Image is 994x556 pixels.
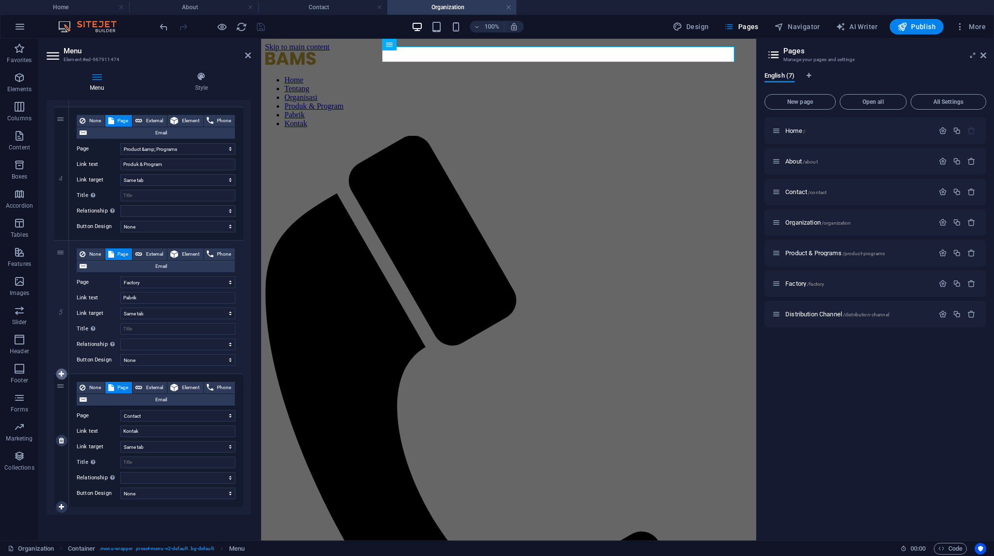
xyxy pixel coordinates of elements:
img: Editor Logo [56,21,129,33]
span: External [145,248,164,260]
label: Relationship [77,205,120,217]
p: Forms [11,406,28,413]
button: All Settings [911,94,986,110]
label: Button Design [77,488,120,499]
button: External [133,382,167,393]
span: /factory [807,281,824,287]
label: Link text [77,159,120,170]
div: Settings [939,127,947,135]
div: Settings [939,249,947,257]
button: Element [167,382,203,393]
span: Open all [844,99,902,105]
span: None [88,115,102,127]
span: 00 00 [911,543,926,555]
span: Phone [216,382,232,393]
span: Publish [897,22,936,32]
button: Publish [890,19,944,34]
a: Click to cancel selection. Double-click to open Pages [8,543,54,555]
button: Page [105,115,133,127]
span: Phone [216,115,232,127]
span: New page [769,99,831,105]
span: Click to select. Double-click to edit [68,543,95,555]
label: Link text [77,425,120,437]
button: Page [105,382,133,393]
span: : [917,545,919,552]
label: Link target [77,174,120,186]
button: Navigator [770,19,824,34]
button: Element [167,248,203,260]
span: /distribution-channel [843,312,889,317]
div: The startpage cannot be deleted [967,127,976,135]
button: 100% [470,21,504,33]
button: Phone [204,115,235,127]
label: Link target [77,308,120,319]
span: Design [673,22,709,32]
h6: Session time [900,543,926,555]
div: Home/ [782,128,934,134]
span: Page [117,382,130,393]
span: Click to open page [785,280,824,287]
button: Page [105,248,133,260]
i: Reload page [236,21,247,33]
div: Duplicate [953,188,961,196]
button: Click here to leave preview mode and continue editing [216,21,228,33]
div: Duplicate [953,249,961,257]
button: Open all [840,94,907,110]
div: About/about [782,158,934,164]
h3: Manage your pages and settings [783,55,967,64]
div: Remove [967,188,976,196]
label: Title [77,190,120,201]
span: Email [90,127,232,139]
p: Images [10,289,30,297]
p: Features [8,260,31,268]
span: /product-programs [843,251,885,256]
button: Email [77,394,235,406]
button: External [133,248,167,260]
span: External [145,382,164,393]
label: Relationship [77,339,120,350]
div: Language Tabs [764,72,986,90]
span: Click to open page [785,188,827,196]
span: Email [90,394,232,406]
span: Code [938,543,962,555]
label: Page [77,410,120,422]
button: Element [167,115,203,127]
h4: Contact [258,2,387,13]
button: Usercentrics [975,543,986,555]
div: Remove [967,310,976,318]
div: Settings [939,310,947,318]
p: Accordion [6,202,33,210]
i: On resize automatically adjust zoom level to fit chosen device. [510,22,518,31]
p: Slider [12,318,27,326]
div: Duplicate [953,279,961,288]
span: Navigator [774,22,820,32]
label: Title [77,457,120,468]
p: Header [10,347,29,355]
input: Link text... [120,159,235,170]
em: 5 [53,308,67,316]
input: Link text... [120,292,235,304]
div: Remove [967,249,976,257]
button: AI Writer [832,19,882,34]
span: Element [181,248,200,260]
span: Click to open page [785,158,818,165]
p: Boxes [12,173,28,180]
div: Duplicate [953,157,961,165]
button: None [77,382,105,393]
span: Click to open page [785,219,851,226]
a: Skip to main content [4,4,68,12]
span: External [145,115,164,127]
h2: Menu [64,47,251,55]
input: Title [120,190,235,201]
button: Email [77,261,235,272]
span: Element [181,382,200,393]
div: Duplicate [953,310,961,318]
i: Undo: Change menu items (Ctrl+Z) [158,21,169,33]
button: None [77,115,105,127]
h4: Menu [47,72,152,92]
button: Phone [204,248,235,260]
p: Tables [11,231,28,239]
h6: 100% [484,21,500,33]
span: AI Writer [836,22,878,32]
div: Remove [967,157,976,165]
